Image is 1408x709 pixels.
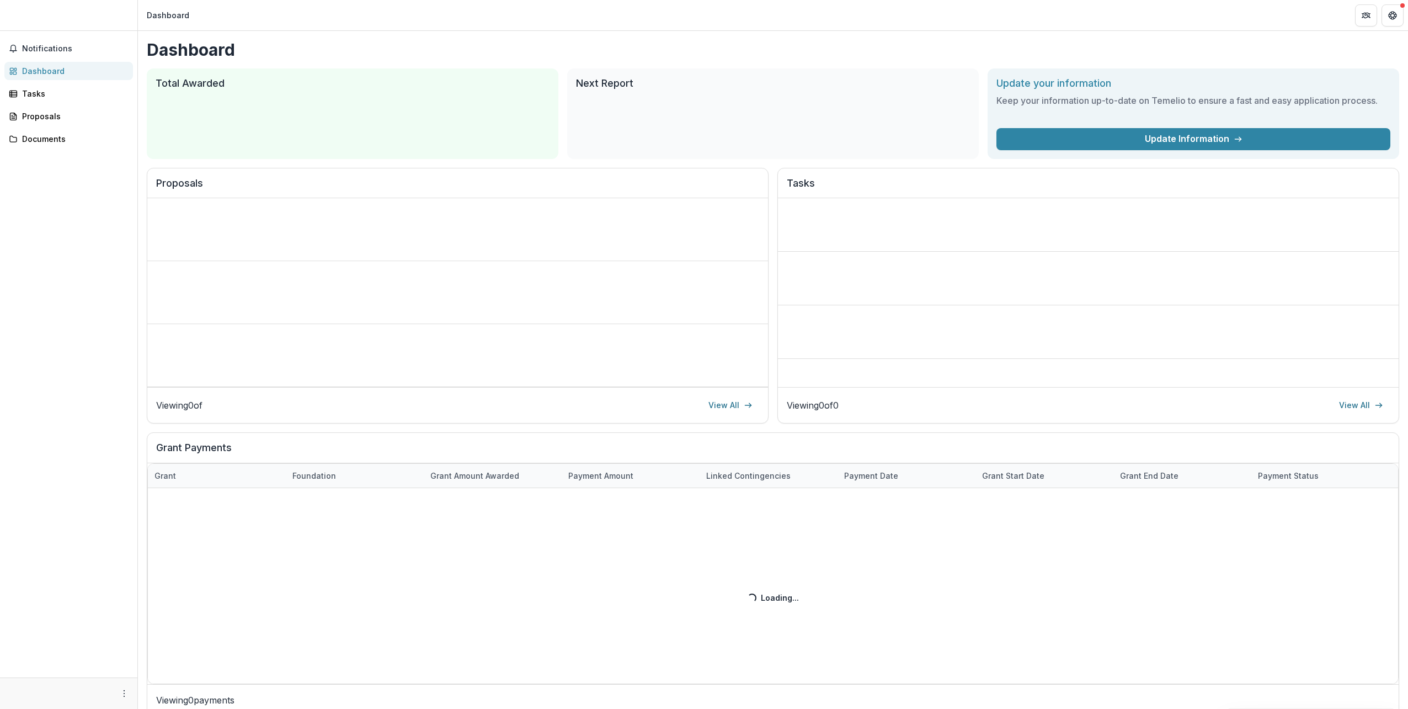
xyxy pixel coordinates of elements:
h2: Tasks [787,177,1390,198]
h2: Grant Payments [156,442,1390,463]
button: Get Help [1382,4,1404,27]
p: Viewing 0 payments [156,694,1390,707]
h2: Update your information [996,77,1390,89]
nav: breadcrumb [142,7,194,23]
h2: Proposals [156,177,759,198]
div: Tasks [22,88,124,99]
button: Partners [1355,4,1377,27]
h1: Dashboard [147,40,1399,60]
button: Notifications [4,40,133,57]
div: Documents [22,133,124,145]
h3: Keep your information up-to-date on Temelio to ensure a fast and easy application process. [996,94,1390,107]
a: Proposals [4,107,133,125]
a: Dashboard [4,62,133,80]
a: Update Information [996,128,1390,150]
a: View All [702,396,759,414]
a: View All [1332,396,1390,414]
p: Viewing 0 of 0 [787,399,839,412]
h2: Total Awarded [156,77,550,89]
div: Proposals [22,110,124,122]
div: Dashboard [147,9,189,21]
div: Dashboard [22,65,124,77]
a: Tasks [4,84,133,103]
span: Notifications [22,44,129,54]
button: More [118,687,131,700]
h2: Next Report [576,77,970,89]
p: Viewing 0 of [156,399,202,412]
a: Documents [4,130,133,148]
